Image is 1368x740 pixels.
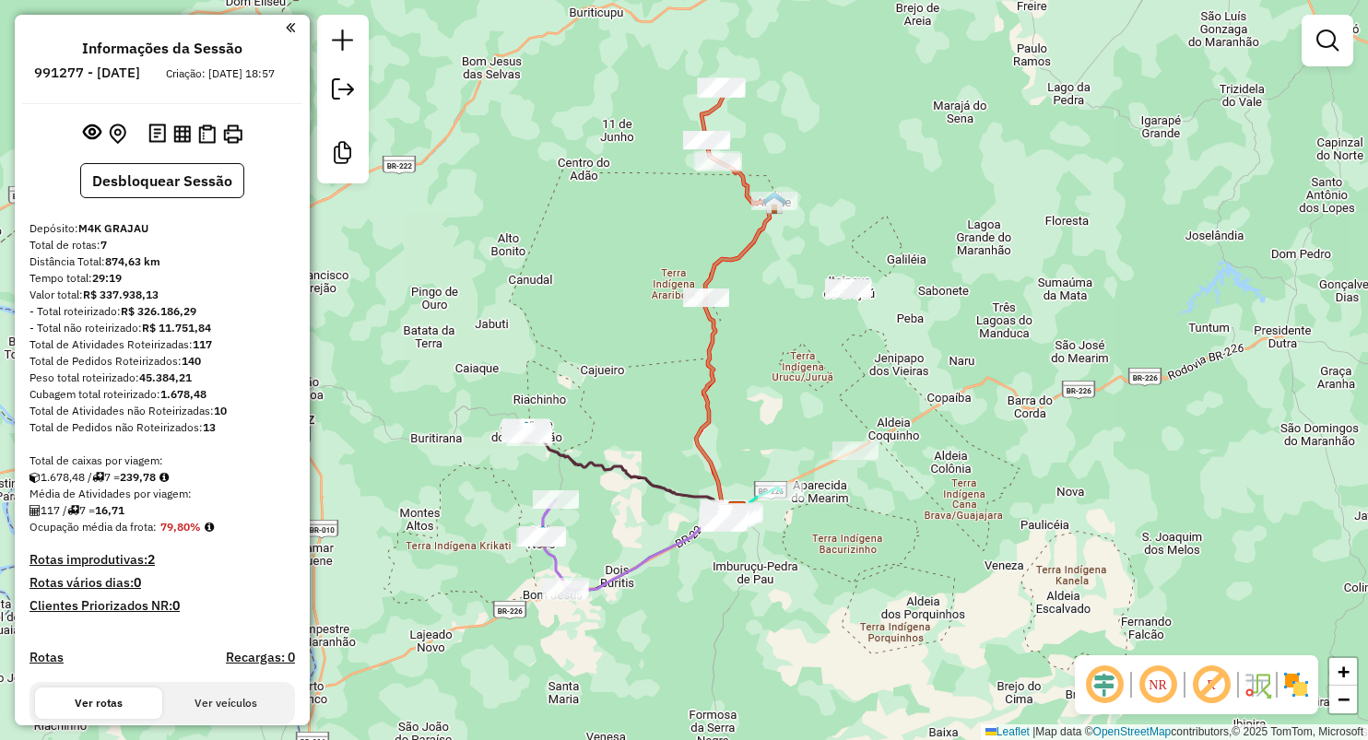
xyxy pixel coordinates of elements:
[160,387,206,401] strong: 1.678,48
[29,370,295,386] div: Peso total roteirizado:
[1136,663,1180,707] span: Ocultar NR
[170,121,195,146] button: Visualizar relatório de Roteirização
[683,288,729,307] div: Atividade não roteirizada - BAR DA LAILA
[1329,686,1357,713] a: Zoom out
[145,120,170,148] button: Logs desbloquear sessão
[1309,22,1346,59] a: Exibir filtros
[35,687,162,719] button: Ver rotas
[832,441,879,460] div: Atividade não roteirizada - MISTURAMA S BAR
[147,551,155,568] strong: 2
[29,520,157,534] span: Ocupação média da frota:
[29,502,295,519] div: 117 / 7 =
[29,575,295,591] h4: Rotas vários dias:
[29,253,295,270] div: Distância Total:
[79,119,105,148] button: Exibir sessão original
[1243,670,1272,699] img: Fluxo de ruas
[83,288,159,301] strong: R$ 337.938,13
[531,524,555,548] img: Sito Novo
[29,353,295,370] div: Total de Pedidos Roteirizados:
[985,725,1030,738] a: Leaflet
[1329,658,1357,686] a: Zoom in
[226,650,295,665] h4: Recargas: 0
[182,354,201,368] strong: 140
[324,71,361,112] a: Exportar sessão
[29,505,41,516] i: Total de Atividades
[159,65,282,82] div: Criação: [DATE] 18:57
[324,135,361,176] a: Criar modelo
[78,221,148,235] strong: M4K GRAJAU
[214,404,227,417] strong: 10
[696,153,742,171] div: Atividade não roteirizada - COMERCIAL VALDIR
[142,321,211,335] strong: R$ 11.751,84
[29,486,295,502] div: Média de Atividades por viagem:
[1189,663,1233,707] span: Exibir rótulo
[162,687,289,719] button: Ver veículos
[1082,663,1126,707] span: Ocultar deslocamento
[134,574,141,591] strong: 0
[762,191,786,215] img: Arame
[683,131,729,149] div: Atividade não roteirizada - COMERCIAL RONALDO
[120,470,156,484] strong: 239,78
[684,131,730,149] div: Atividade não roteirizada - SUPERMERCADO DAVI
[29,303,295,320] div: - Total roteirizado:
[1281,670,1311,699] img: Exibir/Ocultar setores
[514,420,538,444] img: Amarante
[1338,660,1350,683] span: +
[29,220,295,237] div: Depósito:
[80,163,244,198] button: Desbloquear Sessão
[105,120,130,148] button: Centralizar mapa no depósito ou ponto de apoio
[219,121,246,147] button: Imprimir Rotas
[95,503,124,517] strong: 16,71
[139,370,192,384] strong: 45.384,21
[29,419,295,436] div: Total de Pedidos não Roteirizados:
[29,237,295,253] div: Total de rotas:
[825,279,871,298] div: Atividade não roteirizada - MERCEARIA HIBIAPINO
[29,287,295,303] div: Valor total:
[725,500,749,524] img: M4K GRAJAU
[172,597,180,614] strong: 0
[29,403,295,419] div: Total de Atividades não Roteirizadas:
[82,40,242,57] h4: Informações da Sessão
[1338,687,1350,711] span: −
[159,472,169,483] i: Meta Caixas/viagem: 1,00 Diferença: 238,78
[29,469,295,486] div: 1.678,48 / 7 =
[324,22,361,64] a: Nova sessão e pesquisa
[751,192,797,210] div: Atividade não roteirizada - FELIPE BEBIDAS
[29,472,41,483] i: Cubagem total roteirizado
[92,271,122,285] strong: 29:19
[29,270,295,287] div: Tempo total:
[29,552,295,568] h4: Rotas improdutivas:
[29,650,64,665] a: Rotas
[193,337,212,351] strong: 117
[29,386,295,403] div: Cubagem total roteirizado:
[29,598,295,614] h4: Clientes Priorizados NR:
[100,238,107,252] strong: 7
[67,505,79,516] i: Total de rotas
[205,522,214,533] em: Média calculada utilizando a maior ocupação (%Peso ou %Cubagem) de cada rota da sessão. Rotas cro...
[203,420,216,434] strong: 13
[286,17,295,38] a: Clique aqui para minimizar o painel
[29,320,295,336] div: - Total não roteirizado:
[29,452,295,469] div: Total de caixas por viagem:
[34,65,140,81] h6: 991277 - [DATE]
[1093,725,1172,738] a: OpenStreetMap
[29,336,295,353] div: Total de Atividades Roteirizadas:
[105,254,160,268] strong: 874,63 km
[160,520,201,534] strong: 79,80%
[195,121,219,147] button: Visualizar Romaneio
[981,724,1368,740] div: Map data © contributors,© 2025 TomTom, Microsoft
[121,304,196,318] strong: R$ 326.186,29
[92,472,104,483] i: Total de rotas
[1032,725,1035,738] span: |
[825,278,871,297] div: Atividade não roteirizada - SUPER MERCADO RIBEIR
